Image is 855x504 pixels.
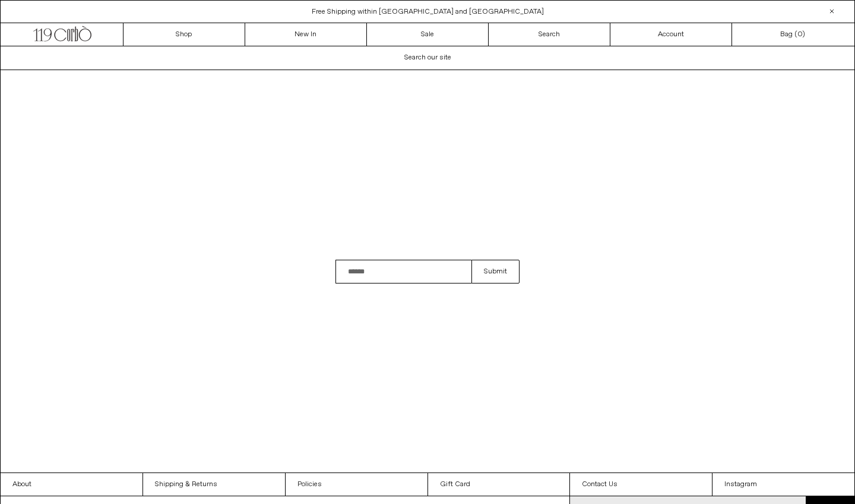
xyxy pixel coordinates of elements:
[797,30,802,39] span: 0
[610,23,732,46] a: Account
[489,23,610,46] a: Search
[732,23,854,46] a: Bag ()
[712,473,854,496] a: Instagram
[1,473,142,496] a: About
[367,23,489,46] a: Sale
[143,473,285,496] a: Shipping & Returns
[471,260,520,283] button: Submit
[335,260,471,283] input: Search
[123,23,245,46] a: Shop
[312,7,544,17] a: Free Shipping within [GEOGRAPHIC_DATA] and [GEOGRAPHIC_DATA]
[404,53,451,62] span: Search our site
[245,23,367,46] a: New In
[428,473,570,496] a: Gift Card
[570,473,712,496] a: Contact Us
[797,29,805,40] span: )
[286,473,427,496] a: Policies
